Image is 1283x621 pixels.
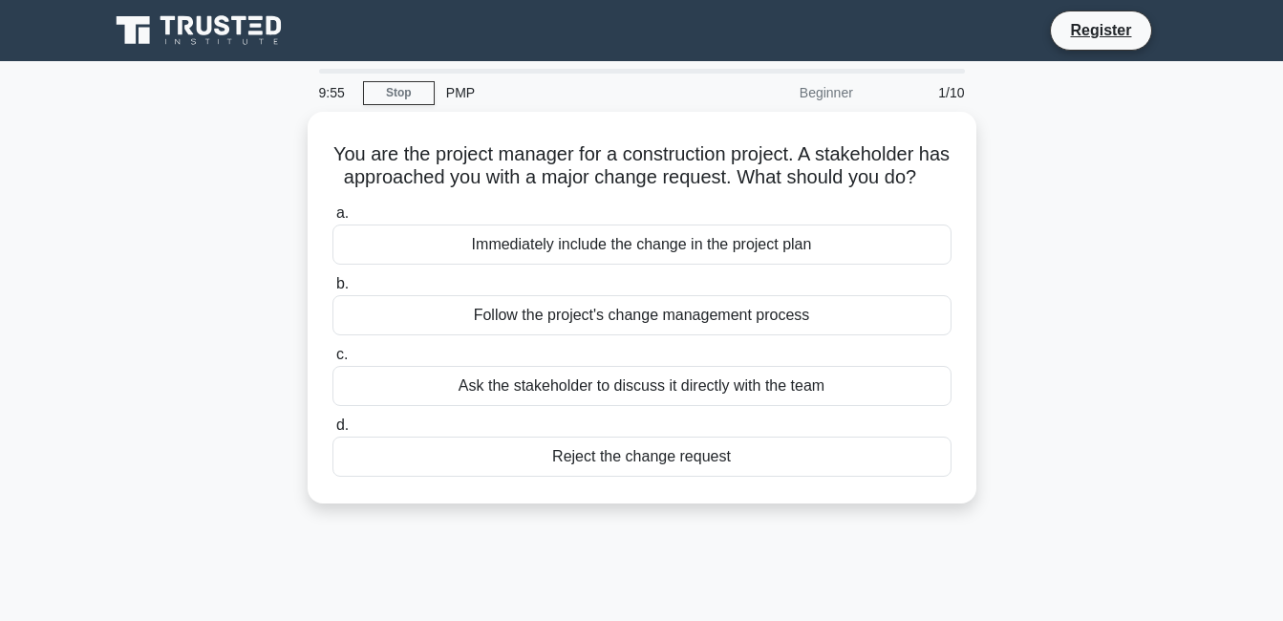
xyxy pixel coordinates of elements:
[435,74,697,112] div: PMP
[336,275,349,291] span: b.
[308,74,363,112] div: 9:55
[865,74,976,112] div: 1/10
[336,417,349,433] span: d.
[697,74,865,112] div: Beginner
[363,81,435,105] a: Stop
[1058,18,1143,42] a: Register
[332,366,952,406] div: Ask the stakeholder to discuss it directly with the team
[332,295,952,335] div: Follow the project's change management process
[336,346,348,362] span: c.
[332,225,952,265] div: Immediately include the change in the project plan
[332,437,952,477] div: Reject the change request
[331,142,953,190] h5: You are the project manager for a construction project. A stakeholder has approached you with a m...
[336,204,349,221] span: a.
